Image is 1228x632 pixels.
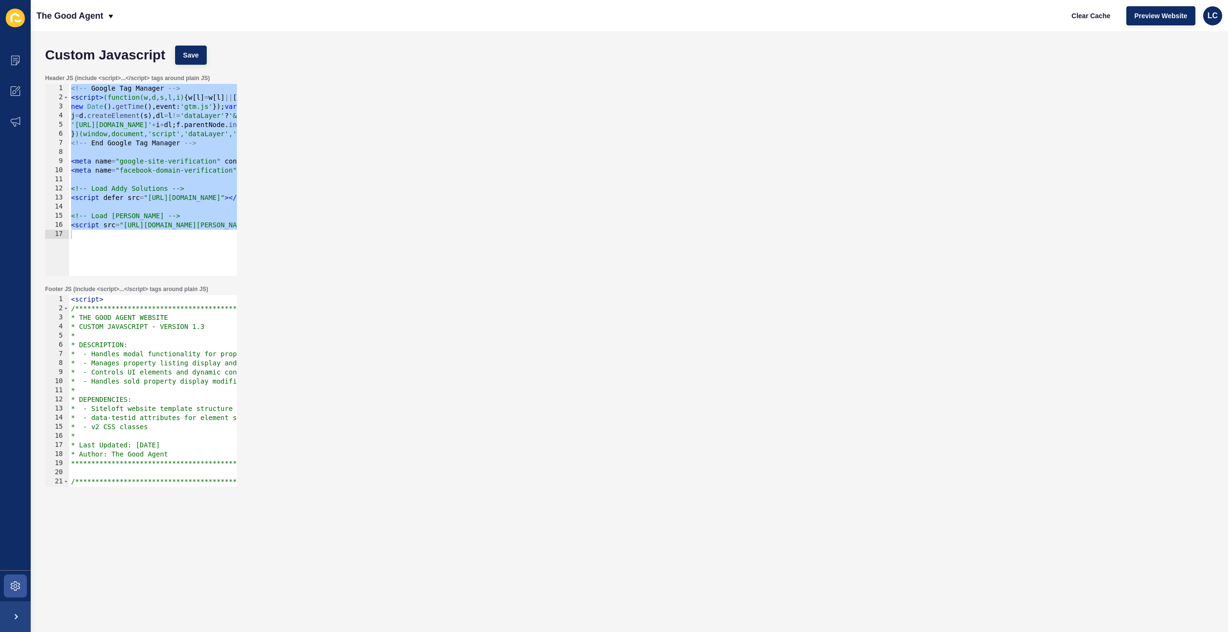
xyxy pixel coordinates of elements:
[45,459,69,468] div: 19
[45,368,69,377] div: 9
[45,211,69,221] div: 15
[1126,6,1195,25] button: Preview Website
[45,120,69,129] div: 5
[45,350,69,359] div: 7
[45,395,69,404] div: 12
[45,175,69,184] div: 11
[45,202,69,211] div: 14
[1207,11,1217,21] span: LC
[45,102,69,111] div: 3
[45,404,69,413] div: 13
[45,359,69,368] div: 8
[45,386,69,395] div: 11
[45,377,69,386] div: 10
[45,331,69,340] div: 5
[45,340,69,350] div: 6
[45,50,165,60] h1: Custom Javascript
[45,285,208,293] label: Footer JS (include <script>...</script> tags around plain JS)
[45,313,69,322] div: 3
[45,413,69,422] div: 14
[45,295,69,304] div: 1
[1134,11,1187,21] span: Preview Website
[45,139,69,148] div: 7
[45,221,69,230] div: 16
[1072,11,1110,21] span: Clear Cache
[45,74,210,82] label: Header JS (include <script>...</script> tags around plain JS)
[45,230,69,239] div: 17
[45,477,69,486] div: 21
[1063,6,1119,25] button: Clear Cache
[45,84,69,93] div: 1
[45,322,69,331] div: 4
[175,46,207,65] button: Save
[45,157,69,166] div: 9
[45,450,69,459] div: 18
[45,486,69,495] div: 22
[45,422,69,432] div: 15
[45,304,69,313] div: 2
[45,193,69,202] div: 13
[45,184,69,193] div: 12
[45,93,69,102] div: 2
[45,111,69,120] div: 4
[45,468,69,477] div: 20
[45,129,69,139] div: 6
[45,148,69,157] div: 8
[36,4,103,28] p: The Good Agent
[45,432,69,441] div: 16
[45,441,69,450] div: 17
[45,166,69,175] div: 10
[183,50,199,60] span: Save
